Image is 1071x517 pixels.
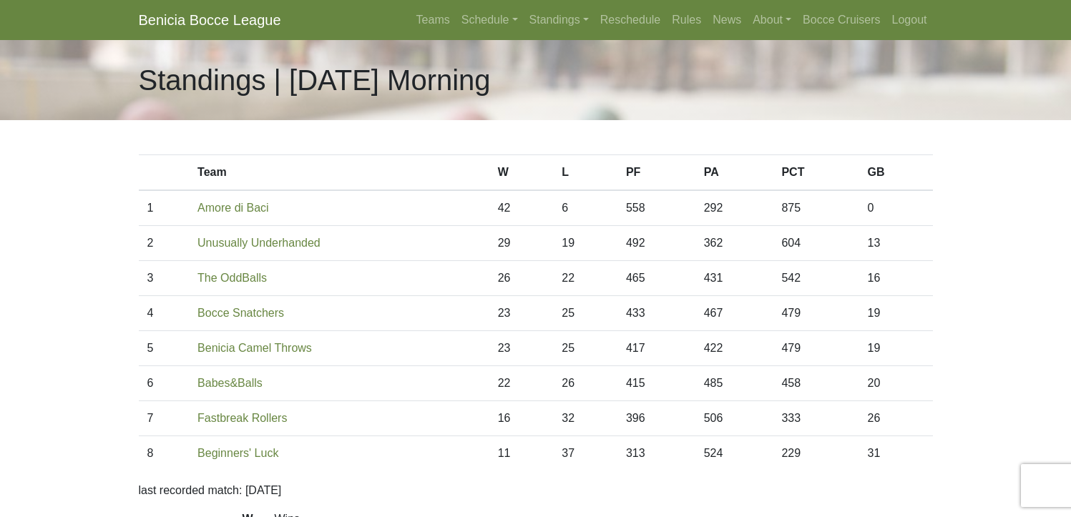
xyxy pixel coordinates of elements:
[197,307,284,319] a: Bocce Snatchers
[139,401,190,436] td: 7
[773,261,859,296] td: 542
[695,155,773,191] th: PA
[859,436,933,471] td: 31
[553,190,617,226] td: 6
[197,272,267,284] a: The OddBalls
[456,6,524,34] a: Schedule
[617,436,695,471] td: 313
[695,401,773,436] td: 506
[617,296,695,331] td: 433
[489,155,554,191] th: W
[617,331,695,366] td: 417
[773,366,859,401] td: 458
[139,296,190,331] td: 4
[489,261,554,296] td: 26
[553,401,617,436] td: 32
[553,261,617,296] td: 22
[139,226,190,261] td: 2
[617,401,695,436] td: 396
[197,447,278,459] a: Beginners' Luck
[773,226,859,261] td: 604
[139,366,190,401] td: 6
[524,6,595,34] a: Standings
[553,226,617,261] td: 19
[617,226,695,261] td: 492
[695,331,773,366] td: 422
[859,261,933,296] td: 16
[773,331,859,366] td: 479
[411,6,456,34] a: Teams
[595,6,667,34] a: Reschedule
[197,412,287,424] a: Fastbreak Rollers
[139,63,491,97] h1: Standings | [DATE] Morning
[859,331,933,366] td: 19
[797,6,886,34] a: Bocce Cruisers
[695,190,773,226] td: 292
[859,366,933,401] td: 20
[139,331,190,366] td: 5
[617,190,695,226] td: 558
[695,366,773,401] td: 485
[859,155,933,191] th: GB
[859,226,933,261] td: 13
[139,6,281,34] a: Benicia Bocce League
[553,155,617,191] th: L
[695,226,773,261] td: 362
[859,401,933,436] td: 26
[553,331,617,366] td: 25
[773,155,859,191] th: PCT
[197,202,269,214] a: Amore di Baci
[859,296,933,331] td: 19
[773,296,859,331] td: 479
[139,482,933,499] p: last recorded match: [DATE]
[773,190,859,226] td: 875
[773,436,859,471] td: 229
[695,296,773,331] td: 467
[695,261,773,296] td: 431
[197,237,321,249] a: Unusually Underhanded
[139,190,190,226] td: 1
[617,261,695,296] td: 465
[553,436,617,471] td: 37
[139,436,190,471] td: 8
[553,366,617,401] td: 26
[617,155,695,191] th: PF
[197,342,312,354] a: Benicia Camel Throws
[189,155,489,191] th: Team
[747,6,797,34] a: About
[489,366,554,401] td: 22
[489,296,554,331] td: 23
[617,366,695,401] td: 415
[139,261,190,296] td: 3
[773,401,859,436] td: 333
[489,190,554,226] td: 42
[695,436,773,471] td: 524
[197,377,263,389] a: Babes&Balls
[666,6,707,34] a: Rules
[886,6,933,34] a: Logout
[489,226,554,261] td: 29
[859,190,933,226] td: 0
[553,296,617,331] td: 25
[489,401,554,436] td: 16
[489,331,554,366] td: 23
[489,436,554,471] td: 11
[707,6,747,34] a: News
